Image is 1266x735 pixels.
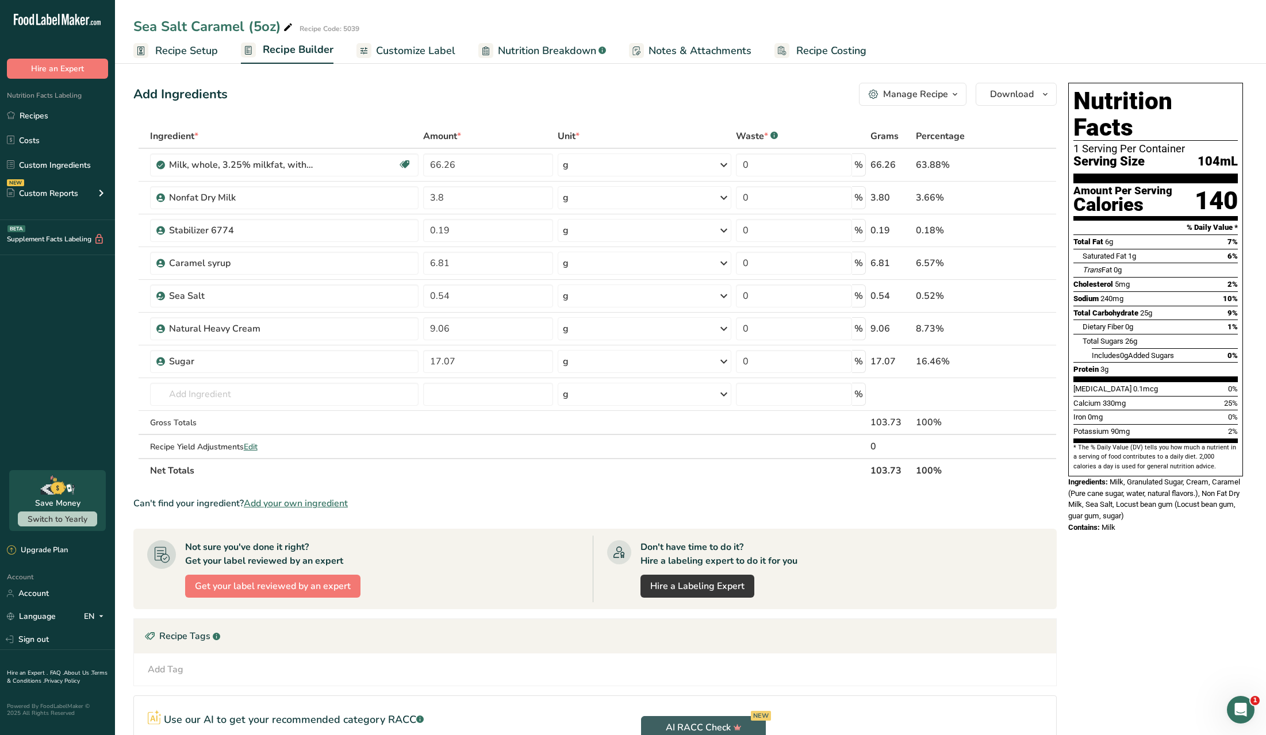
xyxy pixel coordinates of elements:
span: 3g [1100,365,1108,374]
a: Hire a Labeling Expert [640,575,754,598]
a: Nutrition Breakdown [478,38,606,64]
span: 6% [1227,252,1238,260]
div: Caramel syrup [169,256,313,270]
div: Custom Reports [7,187,78,199]
a: Recipe Builder [241,37,333,64]
span: Unit [558,129,580,143]
div: 8.73% [916,322,1002,336]
div: g [563,355,569,368]
div: Calories [1073,197,1172,213]
span: Contains: [1068,523,1100,532]
span: Switch to Yearly [28,514,87,525]
span: 0.1mcg [1133,384,1158,393]
span: 330mg [1103,399,1126,407]
div: NEW [751,711,771,721]
span: Saturated Fat [1083,252,1126,260]
div: EN [84,610,108,624]
span: AI RACC Check [666,721,742,734]
a: About Us . [64,669,91,677]
span: Dietary Fiber [1083,322,1123,331]
div: Amount Per Serving [1073,186,1172,197]
div: 140 [1195,186,1238,216]
span: Milk, Granulated Sugar, Cream, Caramel (Pure cane sugar, water, natural flavors.), Non Fat Dry Mi... [1068,478,1240,520]
span: Recipe Setup [155,43,218,59]
div: 3.80 [870,191,911,205]
span: Total Sugars [1083,337,1123,345]
div: 0.54 [870,289,911,303]
button: Manage Recipe [859,83,966,106]
div: Stabilizer 6774 [169,224,313,237]
span: 2% [1227,280,1238,288]
span: 26g [1125,337,1137,345]
p: Use our AI to get your recommended category RACC [164,712,424,728]
div: Save Money [35,497,80,509]
input: Add Ingredient [150,383,419,406]
div: BETA [7,225,25,232]
span: 240mg [1100,294,1123,303]
span: 7% [1227,237,1238,246]
div: 6.57% [916,256,1002,270]
a: FAQ . [50,669,64,677]
span: Nutrition Breakdown [498,43,596,59]
button: Get your label reviewed by an expert [185,575,360,598]
span: Amount [423,129,461,143]
a: Notes & Attachments [629,38,751,64]
a: Customize Label [356,38,455,64]
div: Add Ingredients [133,85,228,104]
span: Total Carbohydrate [1073,309,1138,317]
span: Add your own ingredient [244,497,348,510]
span: 2% [1228,427,1238,436]
div: 16.46% [916,355,1002,368]
button: Download [976,83,1057,106]
span: Potassium [1073,427,1109,436]
th: Net Totals [148,458,868,482]
div: 100% [916,415,1002,429]
div: Waste [736,129,778,143]
button: Switch to Yearly [18,511,97,526]
span: 0g [1114,265,1122,274]
span: Total Fat [1073,237,1103,246]
div: Powered By FoodLabelMaker © 2025 All Rights Reserved [7,703,108,717]
div: 0 [870,440,911,453]
div: 6.81 [870,256,911,270]
div: NEW [7,179,24,186]
span: Notes & Attachments [649,43,751,59]
span: 10% [1223,294,1238,303]
span: Iron [1073,413,1086,421]
div: 9.06 [870,322,911,336]
span: 25g [1140,309,1152,317]
div: Don't have time to do it? Hire a labeling expert to do it for you [640,540,797,568]
span: 5mg [1115,280,1130,288]
div: Sea Salt Caramel (5oz) [133,16,295,37]
div: Gross Totals [150,417,419,429]
span: 0% [1228,413,1238,421]
div: Sugar [169,355,313,368]
a: Language [7,606,56,626]
div: Recipe Yield Adjustments [150,441,419,453]
span: Includes Added Sugars [1092,351,1174,360]
span: 0% [1228,384,1238,393]
span: Cholesterol [1073,280,1113,288]
div: 0.19 [870,224,911,237]
i: Trans [1083,265,1102,274]
div: g [563,158,569,172]
div: g [563,191,569,205]
span: Download [990,87,1034,101]
div: 0.18% [916,224,1002,237]
a: Terms & Conditions . [7,669,108,685]
div: 63.88% [916,158,1002,172]
a: Privacy Policy [44,677,80,685]
th: 103.73 [868,458,914,482]
span: Percentage [916,129,965,143]
div: Recipe Code: 5039 [300,24,359,34]
span: Protein [1073,365,1099,374]
span: 1g [1128,252,1136,260]
span: Sodium [1073,294,1099,303]
span: Fat [1083,265,1112,274]
section: * The % Daily Value (DV) tells you how much a nutrient in a serving of food contributes to a dail... [1073,443,1238,471]
div: Can't find your ingredient? [133,497,1057,510]
div: Manage Recipe [883,87,948,101]
span: Customize Label [376,43,455,59]
section: % Daily Value * [1073,221,1238,234]
span: 0% [1227,351,1238,360]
